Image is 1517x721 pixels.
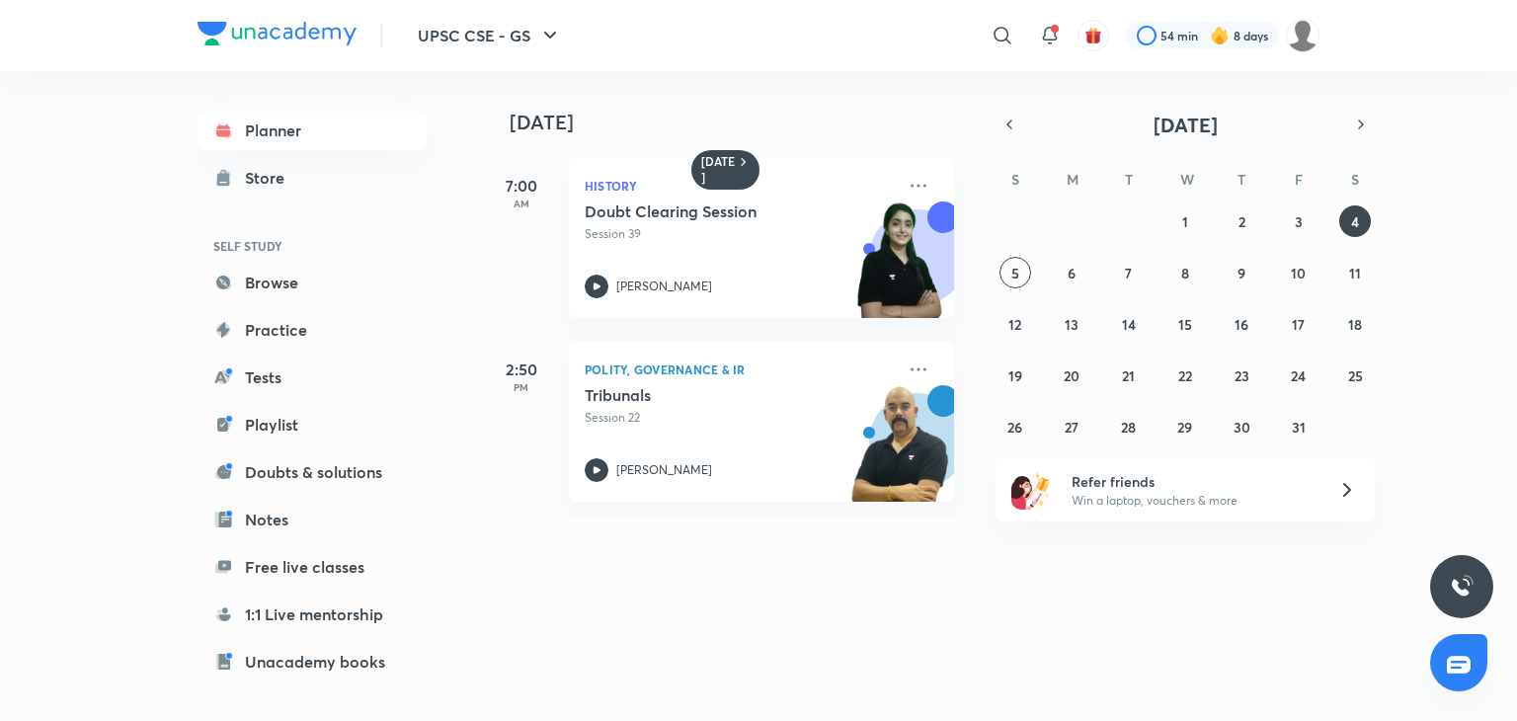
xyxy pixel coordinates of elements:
h4: [DATE] [510,111,974,134]
abbr: October 8, 2025 [1181,264,1189,282]
abbr: October 28, 2025 [1121,418,1136,437]
button: October 15, 2025 [1169,308,1201,340]
a: Free live classes [198,547,427,587]
img: unacademy [845,385,954,521]
button: October 27, 2025 [1056,411,1087,442]
button: October 9, 2025 [1226,257,1257,288]
p: AM [482,198,561,209]
button: [DATE] [1023,111,1347,138]
abbr: October 16, 2025 [1235,315,1248,334]
img: Company Logo [198,22,357,45]
button: October 5, 2025 [999,257,1031,288]
abbr: October 29, 2025 [1177,418,1192,437]
img: ttu [1450,575,1474,599]
p: Session 39 [585,225,895,243]
button: October 10, 2025 [1283,257,1315,288]
p: History [585,174,895,198]
img: unacademy [845,201,954,338]
abbr: October 27, 2025 [1065,418,1078,437]
button: October 4, 2025 [1339,205,1371,237]
button: avatar [1078,20,1109,51]
span: [DATE] [1154,112,1218,138]
abbr: October 7, 2025 [1125,264,1132,282]
div: Store [245,166,296,190]
abbr: October 9, 2025 [1238,264,1245,282]
abbr: October 11, 2025 [1349,264,1361,282]
abbr: Monday [1067,170,1078,189]
button: October 2, 2025 [1226,205,1257,237]
button: October 30, 2025 [1226,411,1257,442]
abbr: October 4, 2025 [1351,212,1359,231]
button: October 19, 2025 [999,360,1031,391]
h5: Tribunals [585,385,831,405]
h5: 2:50 [482,358,561,381]
a: Company Logo [198,22,357,50]
abbr: October 20, 2025 [1064,366,1079,385]
abbr: Thursday [1238,170,1245,189]
abbr: Saturday [1351,170,1359,189]
abbr: October 5, 2025 [1011,264,1019,282]
h5: 7:00 [482,174,561,198]
abbr: Tuesday [1125,170,1133,189]
button: October 16, 2025 [1226,308,1257,340]
a: 1:1 Live mentorship [198,595,427,634]
abbr: October 25, 2025 [1348,366,1363,385]
button: October 22, 2025 [1169,360,1201,391]
h6: SELF STUDY [198,229,427,263]
abbr: October 3, 2025 [1295,212,1303,231]
abbr: October 22, 2025 [1178,366,1192,385]
button: October 8, 2025 [1169,257,1201,288]
a: Playlist [198,405,427,444]
button: October 21, 2025 [1113,360,1145,391]
p: [PERSON_NAME] [616,278,712,295]
h6: Refer friends [1072,471,1315,492]
abbr: October 24, 2025 [1291,366,1306,385]
abbr: Sunday [1011,170,1019,189]
button: October 3, 2025 [1283,205,1315,237]
button: October 6, 2025 [1056,257,1087,288]
abbr: October 12, 2025 [1008,315,1021,334]
button: October 12, 2025 [999,308,1031,340]
button: October 28, 2025 [1113,411,1145,442]
a: Notes [198,500,427,539]
abbr: October 10, 2025 [1291,264,1306,282]
button: UPSC CSE - GS [406,16,574,55]
img: streak [1210,26,1230,45]
a: Tests [198,358,427,397]
button: October 20, 2025 [1056,360,1087,391]
abbr: October 1, 2025 [1182,212,1188,231]
button: October 13, 2025 [1056,308,1087,340]
p: [PERSON_NAME] [616,461,712,479]
h6: [DATE] [701,154,736,186]
abbr: October 23, 2025 [1235,366,1249,385]
abbr: October 13, 2025 [1065,315,1078,334]
button: October 24, 2025 [1283,360,1315,391]
abbr: Friday [1295,170,1303,189]
a: Doubts & solutions [198,452,427,492]
button: October 14, 2025 [1113,308,1145,340]
button: October 31, 2025 [1283,411,1315,442]
abbr: October 2, 2025 [1238,212,1245,231]
button: October 1, 2025 [1169,205,1201,237]
p: Session 22 [585,409,895,427]
a: Unacademy books [198,642,427,681]
p: PM [482,381,561,393]
abbr: October 6, 2025 [1068,264,1076,282]
p: Win a laptop, vouchers & more [1072,492,1315,510]
img: Harshal Vilhekar [1286,19,1319,52]
button: October 7, 2025 [1113,257,1145,288]
a: Planner [198,111,427,150]
button: October 23, 2025 [1226,360,1257,391]
abbr: October 14, 2025 [1122,315,1136,334]
button: October 17, 2025 [1283,308,1315,340]
button: October 18, 2025 [1339,308,1371,340]
p: Polity, Governance & IR [585,358,895,381]
abbr: October 26, 2025 [1007,418,1022,437]
button: October 11, 2025 [1339,257,1371,288]
abbr: Wednesday [1180,170,1194,189]
img: avatar [1084,27,1102,44]
abbr: October 19, 2025 [1008,366,1022,385]
img: referral [1011,470,1051,510]
a: Practice [198,310,427,350]
h5: Doubt Clearing Session [585,201,831,221]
